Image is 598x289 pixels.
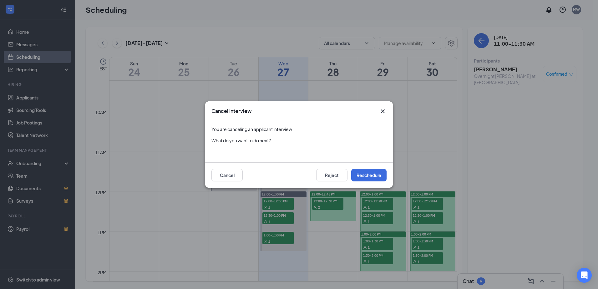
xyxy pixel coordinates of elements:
[379,108,387,115] button: Close
[211,126,387,132] div: You are canceling an applicant interview.
[316,169,347,181] button: Reject
[211,137,387,144] div: What do you want to do next?
[211,108,252,114] h3: Cancel Interview
[211,169,243,181] button: Cancel
[351,169,387,181] button: Reschedule
[379,108,387,115] svg: Cross
[577,268,592,283] div: Open Intercom Messenger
